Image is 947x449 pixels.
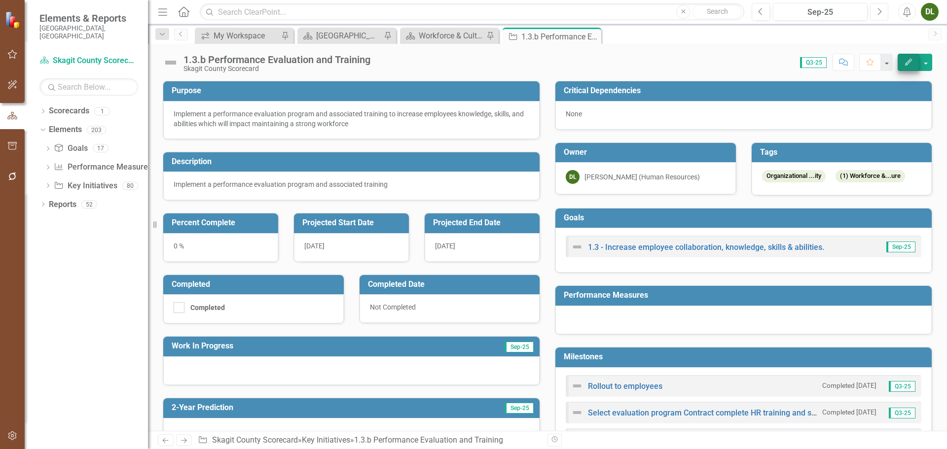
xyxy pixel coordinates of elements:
[564,86,927,95] h3: Critical Dependencies
[172,280,339,289] h3: Completed
[886,242,915,252] span: Sep-25
[564,352,927,361] h3: Milestones
[707,7,728,15] span: Search
[172,342,416,350] h3: Work In Progress
[889,381,915,392] span: Q3-25
[776,6,864,18] div: Sep-25
[433,218,535,227] h3: Projected End Date
[172,86,535,95] h3: Purpose
[302,435,350,445] a: Key Initiatives
[49,105,89,117] a: Scorecards
[564,291,927,300] h3: Performance Measures
[174,179,529,189] p: Implement a performance evaluation program and associated training
[172,157,535,166] h3: Description
[800,57,827,68] span: Q3-25
[564,213,927,222] h3: Goals
[300,30,381,42] a: [GEOGRAPHIC_DATA] Page
[49,124,82,136] a: Elements
[921,3,939,21] button: DL
[87,126,106,134] div: 203
[836,170,905,182] span: (1) Workforce &...ure
[39,78,138,96] input: Search Below...
[304,242,325,250] span: [DATE]
[762,170,826,182] span: Organizational ...ity
[760,148,927,157] h3: Tags
[94,107,110,115] div: 1
[81,200,97,208] div: 52
[5,11,22,29] img: ClearPoint Strategy
[773,3,868,21] button: Sep-25
[354,435,503,445] div: 1.3.b Performance Evaluation and Training
[566,170,580,184] div: DL
[822,381,876,390] small: Completed [DATE]
[435,242,455,250] span: [DATE]
[54,162,151,173] a: Performance Measures
[419,30,484,42] div: Workforce & Culture (KFA 1) Measure Dashboard
[54,143,87,154] a: Goals
[584,172,700,182] div: [PERSON_NAME] (Human Resources)
[571,380,583,392] img: Not Defined
[198,435,540,446] div: » »
[505,342,534,352] span: Sep-25
[521,31,599,43] div: 1.3.b Performance Evaluation and Training
[183,54,370,65] div: 1.3.b Performance Evaluation and Training
[39,24,138,40] small: [GEOGRAPHIC_DATA], [GEOGRAPHIC_DATA]
[588,242,824,252] a: 1.3 - Increase employee collaboration, knowledge, skills & abilities.
[571,407,583,418] img: Not Defined
[505,403,534,414] span: Sep-25
[692,5,742,19] button: Search
[49,199,76,210] a: Reports
[822,408,876,417] small: Completed [DATE]
[197,30,279,42] a: My Workspace
[571,241,583,253] img: Not Defined
[172,403,416,412] h3: 2-Year Prediction
[402,30,484,42] a: Workforce & Culture (KFA 1) Measure Dashboard
[200,3,744,21] input: Search ClearPoint...
[174,109,529,129] div: Implement a performance evaluation program and associated training to increase employees knowledg...
[93,144,109,153] div: 17
[39,55,138,67] a: Skagit County Scorecard
[564,148,731,157] h3: Owner
[122,181,138,190] div: 80
[316,30,381,42] div: [GEOGRAPHIC_DATA] Page
[302,218,404,227] h3: Projected Start Date
[172,218,273,227] h3: Percent Complete
[214,30,279,42] div: My Workspace
[163,233,278,262] div: 0 %
[54,180,117,192] a: Key Initiatives
[360,294,540,323] div: Not Completed
[588,381,662,391] a: Rollout to employees
[183,65,370,72] div: Skagit County Scorecard
[368,280,535,289] h3: Completed Date
[163,55,179,70] img: Not Defined
[212,435,298,445] a: Skagit County Scorecard
[889,408,915,418] span: Q3-25
[566,109,921,119] div: None
[39,12,138,24] span: Elements & Reports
